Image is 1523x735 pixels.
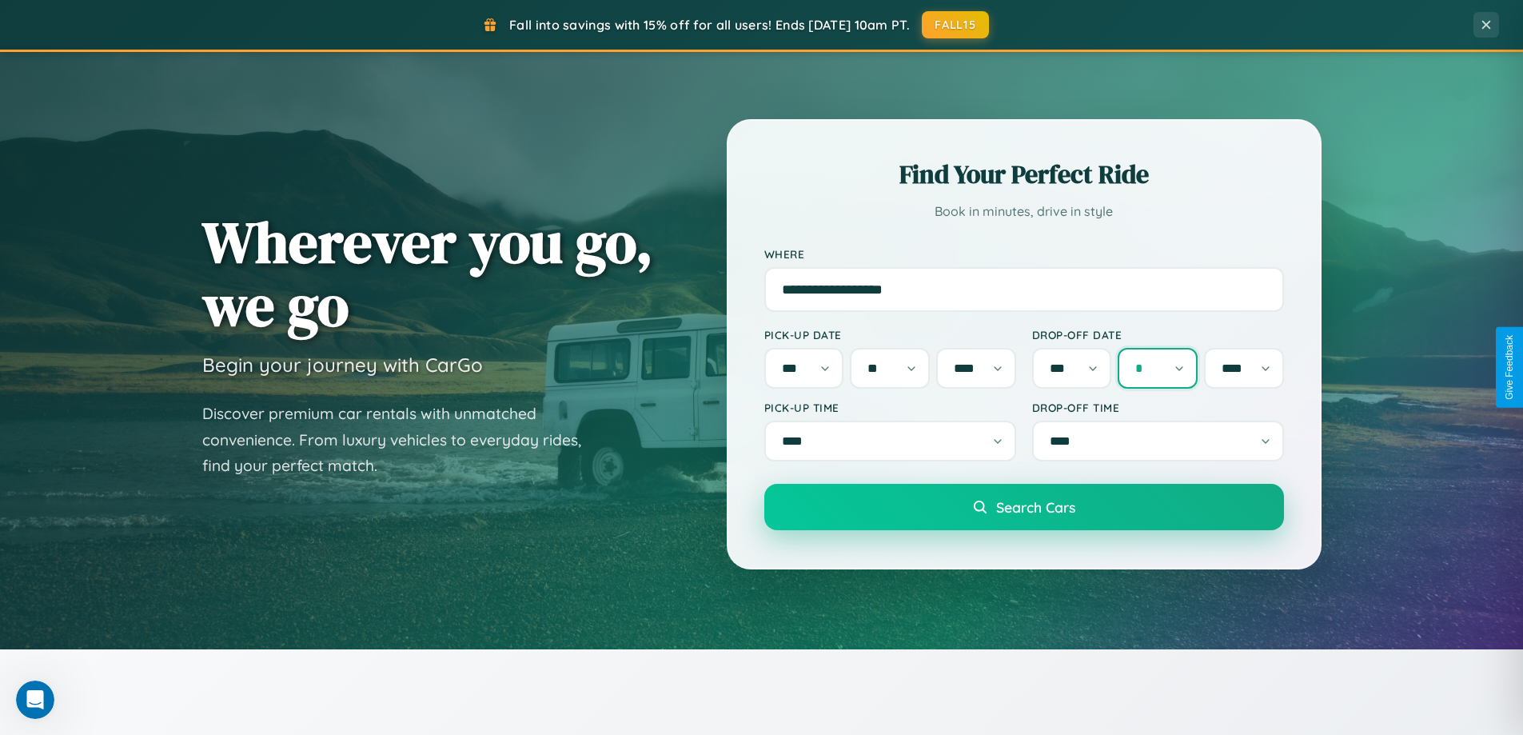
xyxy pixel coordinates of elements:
label: Drop-off Date [1032,328,1284,342]
h1: Wherever you go, we go [202,210,653,337]
label: Drop-off Time [1032,401,1284,414]
button: Search Cars [764,484,1284,530]
button: FALL15 [922,11,989,38]
p: Book in minutes, drive in style [764,200,1284,223]
iframe: Intercom live chat [16,681,54,719]
span: Search Cars [996,498,1075,516]
h2: Find Your Perfect Ride [764,157,1284,192]
label: Pick-up Date [764,328,1016,342]
label: Where [764,247,1284,261]
span: Fall into savings with 15% off for all users! Ends [DATE] 10am PT. [509,17,910,33]
div: Give Feedback [1504,335,1515,400]
p: Discover premium car rentals with unmatched convenience. From luxury vehicles to everyday rides, ... [202,401,602,479]
h3: Begin your journey with CarGo [202,353,483,377]
label: Pick-up Time [764,401,1016,414]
